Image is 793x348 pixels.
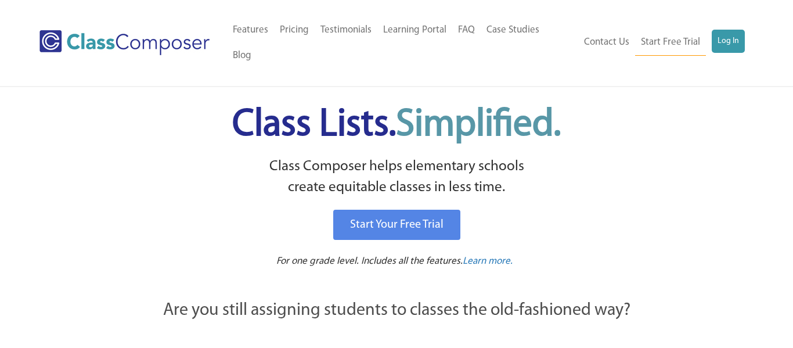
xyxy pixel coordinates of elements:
a: Blog [227,43,257,69]
img: Class Composer [39,30,209,55]
a: Pricing [274,17,315,43]
a: Log In [712,30,745,53]
p: Are you still assigning students to classes the old-fashioned way? [100,298,693,324]
span: Class Lists. [232,106,561,144]
p: Class Composer helps elementary schools create equitable classes in less time. [99,156,694,199]
a: Start Free Trial [635,30,706,56]
a: Testimonials [315,17,377,43]
span: Learn more. [463,256,513,266]
a: Learn more. [463,254,513,269]
nav: Header Menu [227,17,575,69]
nav: Header Menu [575,30,744,56]
span: Start Your Free Trial [350,219,444,231]
a: Contact Us [578,30,635,55]
a: Learning Portal [377,17,452,43]
a: Start Your Free Trial [333,210,460,240]
span: For one grade level. Includes all the features. [276,256,463,266]
a: Features [227,17,274,43]
a: FAQ [452,17,481,43]
span: Simplified. [396,106,561,144]
a: Case Studies [481,17,545,43]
